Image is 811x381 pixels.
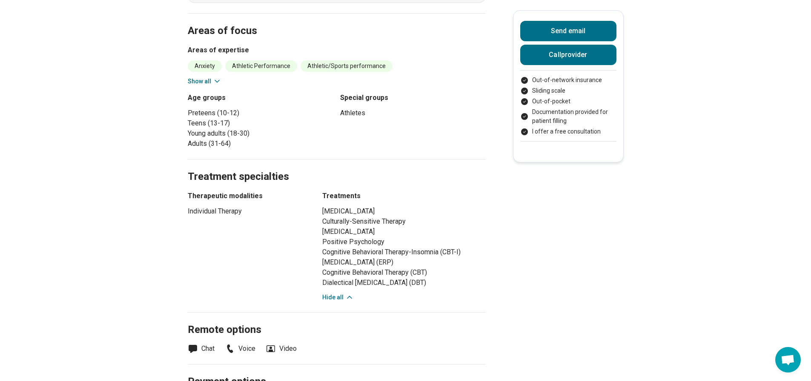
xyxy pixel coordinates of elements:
li: I offer a free consultation [520,127,616,136]
li: Cognitive Behavioral Therapy (CBT) [322,267,486,278]
li: Voice [225,344,255,354]
h2: Treatment specialties [188,149,486,184]
li: Cognitive Behavioral Therapy-Insomnia (CBT-I) [322,247,486,257]
li: Athletic Performance [225,60,297,72]
li: Positive Psychology [322,237,486,247]
button: Callprovider [520,45,616,65]
li: Athletes [340,108,486,118]
h3: Treatments [322,191,486,201]
li: [MEDICAL_DATA] [322,206,486,216]
h3: Therapeutic modalities [188,191,307,201]
button: Show all [188,77,221,86]
li: Video [266,344,297,354]
button: Hide all [322,293,354,302]
li: Preteens (10-12) [188,108,333,118]
li: Adults (31-64) [188,139,333,149]
li: Out-of-network insurance [520,76,616,85]
ul: Payment options [520,76,616,136]
li: Athletic/Sports performance [301,60,393,72]
li: [MEDICAL_DATA] (ERP) [322,257,486,267]
h3: Special groups [340,93,486,103]
li: Dialectical [MEDICAL_DATA] (DBT) [322,278,486,288]
button: Send email [520,21,616,41]
li: Out-of-pocket [520,97,616,106]
li: Chat [188,344,215,354]
h2: Remote options [188,302,486,337]
li: Young adults (18-30) [188,128,333,139]
li: Individual Therapy [188,206,307,216]
li: Teens (13-17) [188,118,333,128]
h3: Areas of expertise [188,45,486,55]
li: Culturally-Sensitive Therapy [322,216,486,227]
li: Sliding scale [520,86,616,95]
li: [MEDICAL_DATA] [322,227,486,237]
li: Documentation provided for patient filling [520,108,616,125]
h2: Areas of focus [188,3,486,38]
div: Open chat [775,347,801,372]
h3: Age groups [188,93,333,103]
li: Anxiety [188,60,222,72]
